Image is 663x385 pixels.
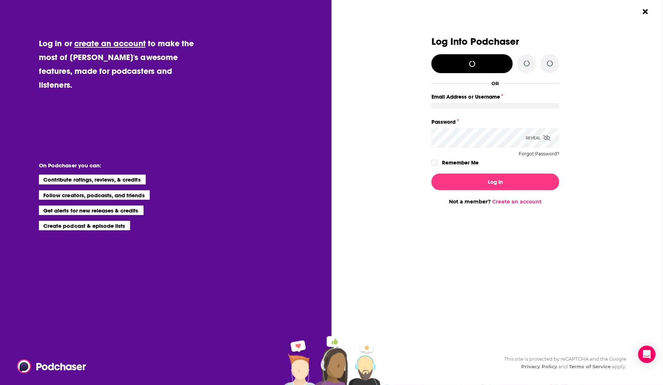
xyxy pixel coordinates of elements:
[499,355,627,370] div: This site is protected by reCAPTCHA and the Google and apply.
[431,117,559,127] label: Password
[431,103,559,123] input: Email Address or Username
[431,198,559,205] div: Not a member?
[526,128,551,148] div: Reveal
[431,174,559,190] button: Log In
[39,221,130,230] li: Create podcast & episode lists
[39,162,184,169] li: On Podchaser you can:
[74,38,146,48] a: create an account
[569,364,611,369] a: Terms of Service
[493,198,542,205] a: Create an account
[431,92,559,102] label: Email Address or Username
[17,360,81,373] a: Podchaser - Follow, Share and Rate Podcasts
[17,360,87,373] img: Podchaser - Follow, Share and Rate Podcasts
[39,190,150,200] li: Follow creators, podcasts, and friends
[442,158,479,167] label: Remember Me
[519,151,559,156] button: Forgot Password?
[492,80,499,86] div: OR
[521,364,558,369] a: Privacy Policy
[39,206,143,215] li: Get alerts for new releases & credits
[638,346,656,363] div: Open Intercom Messenger
[39,175,146,184] li: Contribute ratings, reviews, & credits
[431,36,559,47] h3: Log Into Podchaser
[639,5,652,19] button: Close Button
